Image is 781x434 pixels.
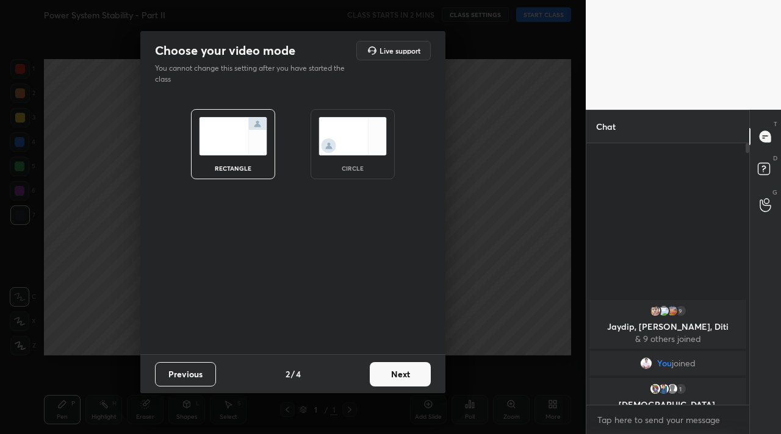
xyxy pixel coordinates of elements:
div: 1 [675,383,687,395]
img: e6b38c85eb1c47a285307284920bdc85.jpg [640,357,652,369]
img: normalScreenIcon.ae25ed63.svg [199,117,267,155]
span: joined [672,358,696,368]
div: rectangle [209,165,257,171]
img: circleScreenIcon.acc0effb.svg [319,117,387,155]
div: circle [328,165,377,171]
h5: Live support [380,47,420,54]
h4: 4 [296,368,301,380]
div: grid [586,297,749,405]
button: Next [370,362,431,386]
img: 9784ced9411045c4872b064d0b7a93b7.82789676_3 [658,383,670,395]
p: G [772,188,777,197]
img: 3 [658,305,670,317]
p: & 9 others joined [597,334,739,344]
p: T [774,119,777,129]
button: Previous [155,362,216,386]
img: default.png [666,383,678,395]
span: You [657,358,672,368]
div: 9 [675,305,687,317]
img: 8564588fc5e643e8aa084633749594bf.jpg [649,383,661,395]
p: Jaydip, [PERSON_NAME], Diti [597,322,739,332]
p: Chat [586,110,625,143]
img: AEdFTp7hmagYNN3IWuiYzYUKiDJCJdAxhpYb1n3_MOeC=s96-c [666,305,678,317]
h4: / [291,368,295,380]
p: [DEMOGRAPHIC_DATA], [GEOGRAPHIC_DATA], [GEOGRAPHIC_DATA] [597,400,739,429]
h4: 2 [286,368,290,380]
h2: Choose your video mode [155,43,295,59]
img: 7e2faa34039e430d9e91cd5fee73b64a.jpg [649,305,661,317]
p: You cannot change this setting after you have started the class [155,63,353,85]
p: D [773,154,777,163]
